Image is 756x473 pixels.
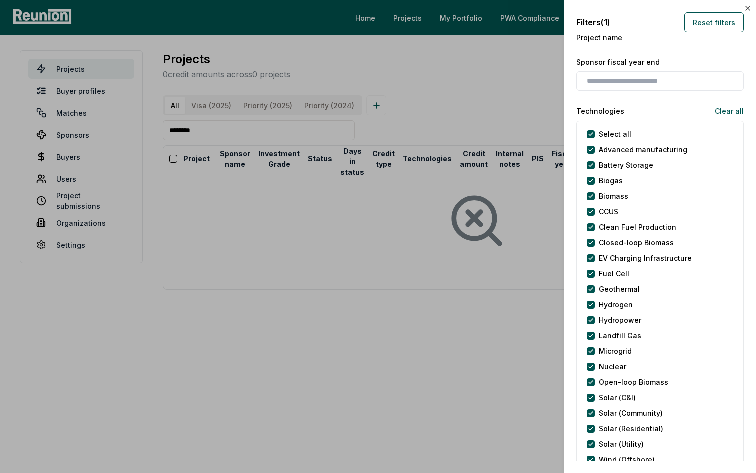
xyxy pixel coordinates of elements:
label: Fuel Cell [599,268,629,279]
label: Biogas [599,175,623,186]
label: Solar (Utility) [599,439,644,449]
label: Select all [599,129,631,139]
button: Reset filters [684,12,744,32]
label: CCUS [599,206,618,217]
label: Solar (Residential) [599,423,663,434]
label: Sponsor fiscal year end [576,57,744,67]
label: Technologies [576,106,624,116]
label: Solar (Community) [599,408,663,418]
label: Project name [576,32,744,43]
h4: Filters (1) [576,16,610,28]
label: Landfill Gas [599,330,641,341]
label: Hydropower [599,315,641,325]
label: Clean Fuel Production [599,222,676,232]
label: Geothermal [599,284,640,294]
label: Advanced manufacturing [599,144,687,155]
label: Hydrogen [599,299,633,310]
label: Biomass [599,191,628,201]
label: Solar (C&I) [599,392,636,403]
label: Wind (Offshore) [599,454,655,465]
label: Battery Storage [599,160,653,170]
label: Microgrid [599,346,632,356]
label: Closed-loop Biomass [599,237,674,248]
label: Nuclear [599,361,626,372]
button: Clear all [707,101,744,121]
label: Open-loop Biomass [599,377,668,387]
label: EV Charging Infrastructure [599,253,692,263]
